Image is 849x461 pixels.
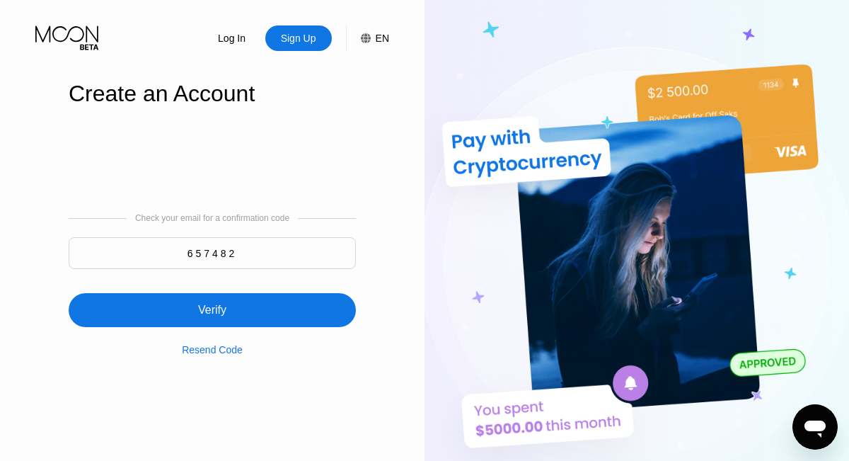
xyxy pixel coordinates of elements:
div: Sign Up [279,31,318,45]
div: Check your email for a confirmation code [135,213,289,223]
div: EN [376,33,389,44]
div: Log In [216,31,247,45]
div: Create an Account [69,81,356,107]
div: Verify [69,276,356,327]
div: Verify [198,303,226,317]
div: EN [346,25,389,51]
iframe: Button to launch messaging window [792,404,838,450]
div: Resend Code [182,344,243,355]
div: Log In [199,25,265,51]
input: 000000 [69,237,356,269]
div: Sign Up [265,25,332,51]
div: Resend Code [182,327,243,355]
